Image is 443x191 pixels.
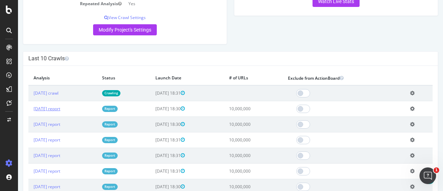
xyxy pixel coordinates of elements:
[16,106,42,112] a: [DATE] report
[16,184,42,190] a: [DATE] report
[84,106,100,112] a: Report
[16,90,40,96] a: [DATE] crawl
[84,153,100,158] a: Report
[16,153,42,158] a: [DATE] report
[137,137,167,143] span: [DATE] 18:31
[137,168,167,174] span: [DATE] 18:31
[137,106,167,112] span: [DATE] 18:30
[10,55,415,62] h4: Last 10 Crawls
[206,71,265,85] th: # of URLs
[137,153,167,158] span: [DATE] 18:31
[79,71,132,85] th: Status
[206,148,265,163] td: 10,000,000
[137,184,167,190] span: [DATE] 18:30
[16,168,42,174] a: [DATE] report
[84,168,100,174] a: Report
[75,24,139,35] a: Modify Project's Settings
[206,132,265,148] td: 10,000,000
[84,121,100,127] a: Report
[16,121,42,127] a: [DATE] report
[206,101,265,116] td: 10,000,000
[206,116,265,132] td: 10,000,000
[137,121,167,127] span: [DATE] 18:30
[84,184,100,190] a: Report
[419,167,436,184] iframe: Intercom live chat
[206,163,265,179] td: 10,000,000
[16,137,42,143] a: [DATE] report
[265,71,387,85] th: Exclude from ActionBoard
[10,71,79,85] th: Analysis
[132,71,206,85] th: Launch Date
[10,15,204,20] p: View Crawl Settings
[84,90,102,96] a: Crawling
[84,137,100,143] a: Report
[434,167,439,173] span: 1
[137,90,167,96] span: [DATE] 18:31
